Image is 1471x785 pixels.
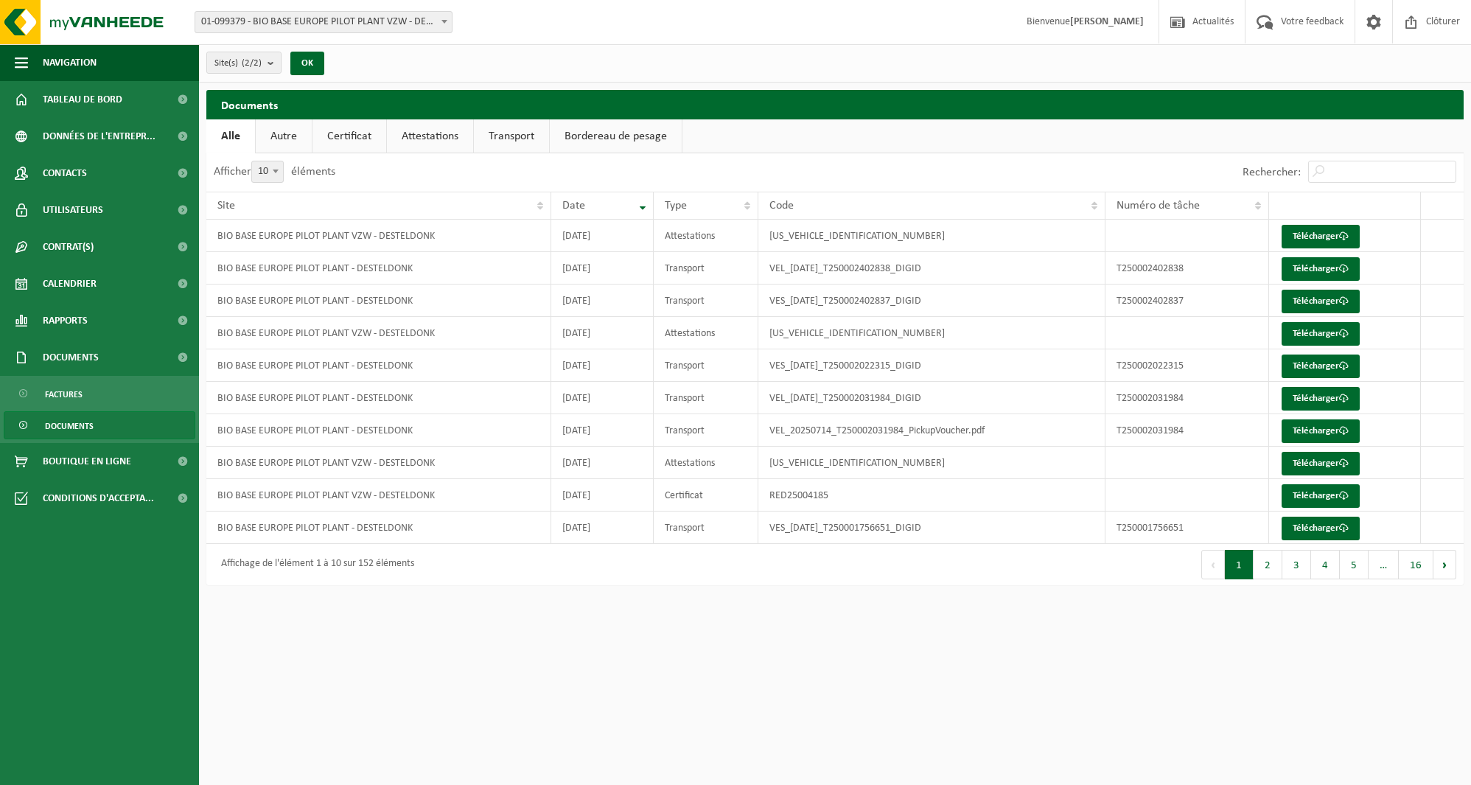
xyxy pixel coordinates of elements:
[1105,285,1269,317] td: T250002402837
[1282,257,1360,281] a: Télécharger
[206,220,551,252] td: BIO BASE EUROPE PILOT PLANT VZW - DESTELDONK
[551,447,654,479] td: [DATE]
[43,480,154,517] span: Conditions d'accepta...
[551,317,654,349] td: [DATE]
[214,551,414,578] div: Affichage de l'élément 1 à 10 sur 152 éléments
[1399,550,1433,579] button: 16
[1201,550,1225,579] button: Previous
[654,220,759,252] td: Attestations
[551,382,654,414] td: [DATE]
[1282,419,1360,443] a: Télécharger
[551,220,654,252] td: [DATE]
[387,119,473,153] a: Attestations
[242,58,262,68] count: (2/2)
[214,166,335,178] label: Afficher éléments
[551,479,654,512] td: [DATE]
[206,317,551,349] td: BIO BASE EUROPE PILOT PLANT VZW - DESTELDONK
[206,512,551,544] td: BIO BASE EUROPE PILOT PLANT - DESTELDONK
[654,382,759,414] td: Transport
[206,382,551,414] td: BIO BASE EUROPE PILOT PLANT - DESTELDONK
[1070,16,1144,27] strong: [PERSON_NAME]
[312,119,386,153] a: Certificat
[256,119,312,153] a: Autre
[43,118,156,155] span: Données de l'entrepr...
[654,512,759,544] td: Transport
[551,512,654,544] td: [DATE]
[562,200,585,212] span: Date
[43,192,103,228] span: Utilisateurs
[195,12,452,32] span: 01-099379 - BIO BASE EUROPE PILOT PLANT VZW - DESTELDONK
[251,161,284,183] span: 10
[206,479,551,512] td: BIO BASE EUROPE PILOT PLANT VZW - DESTELDONK
[654,285,759,317] td: Transport
[45,412,94,440] span: Documents
[758,349,1105,382] td: VES_[DATE]_T250002022315_DIGID
[1105,414,1269,447] td: T250002031984
[43,265,97,302] span: Calendrier
[758,220,1105,252] td: [US_VEHICLE_IDENTIFICATION_NUMBER]
[654,414,759,447] td: Transport
[758,512,1105,544] td: VES_[DATE]_T250001756651_DIGID
[1243,167,1301,178] label: Rechercher:
[769,200,794,212] span: Code
[654,349,759,382] td: Transport
[665,200,687,212] span: Type
[1254,550,1282,579] button: 2
[1225,550,1254,579] button: 1
[1282,322,1360,346] a: Télécharger
[758,382,1105,414] td: VEL_[DATE]_T250002031984_DIGID
[758,479,1105,512] td: RED25004185
[43,81,122,118] span: Tableau de bord
[43,443,131,480] span: Boutique en ligne
[1105,512,1269,544] td: T250001756651
[206,119,255,153] a: Alle
[654,252,759,285] td: Transport
[1282,387,1360,411] a: Télécharger
[1282,225,1360,248] a: Télécharger
[195,11,453,33] span: 01-099379 - BIO BASE EUROPE PILOT PLANT VZW - DESTELDONK
[654,447,759,479] td: Attestations
[206,349,551,382] td: BIO BASE EUROPE PILOT PLANT - DESTELDONK
[758,252,1105,285] td: VEL_[DATE]_T250002402838_DIGID
[758,317,1105,349] td: [US_VEHICLE_IDENTIFICATION_NUMBER]
[551,414,654,447] td: [DATE]
[252,161,283,182] span: 10
[474,119,549,153] a: Transport
[550,119,682,153] a: Bordereau de pesage
[758,285,1105,317] td: VES_[DATE]_T250002402837_DIGID
[1282,484,1360,508] a: Télécharger
[45,380,83,408] span: Factures
[1117,200,1200,212] span: Numéro de tâche
[1311,550,1340,579] button: 4
[1282,550,1311,579] button: 3
[43,339,99,376] span: Documents
[1105,252,1269,285] td: T250002402838
[1105,349,1269,382] td: T250002022315
[551,285,654,317] td: [DATE]
[206,52,282,74] button: Site(s)(2/2)
[654,317,759,349] td: Attestations
[290,52,324,75] button: OK
[1282,452,1360,475] a: Télécharger
[43,155,87,192] span: Contacts
[1433,550,1456,579] button: Next
[43,302,88,339] span: Rapports
[206,90,1464,119] h2: Documents
[43,44,97,81] span: Navigation
[551,252,654,285] td: [DATE]
[1105,382,1269,414] td: T250002031984
[758,414,1105,447] td: VEL_20250714_T250002031984_PickupVoucher.pdf
[758,447,1105,479] td: [US_VEHICLE_IDENTIFICATION_NUMBER]
[43,228,94,265] span: Contrat(s)
[206,252,551,285] td: BIO BASE EUROPE PILOT PLANT - DESTELDONK
[1282,290,1360,313] a: Télécharger
[206,414,551,447] td: BIO BASE EUROPE PILOT PLANT - DESTELDONK
[206,447,551,479] td: BIO BASE EUROPE PILOT PLANT VZW - DESTELDONK
[4,380,195,408] a: Factures
[1282,517,1360,540] a: Télécharger
[217,200,235,212] span: Site
[1369,550,1399,579] span: …
[214,52,262,74] span: Site(s)
[551,349,654,382] td: [DATE]
[206,285,551,317] td: BIO BASE EUROPE PILOT PLANT - DESTELDONK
